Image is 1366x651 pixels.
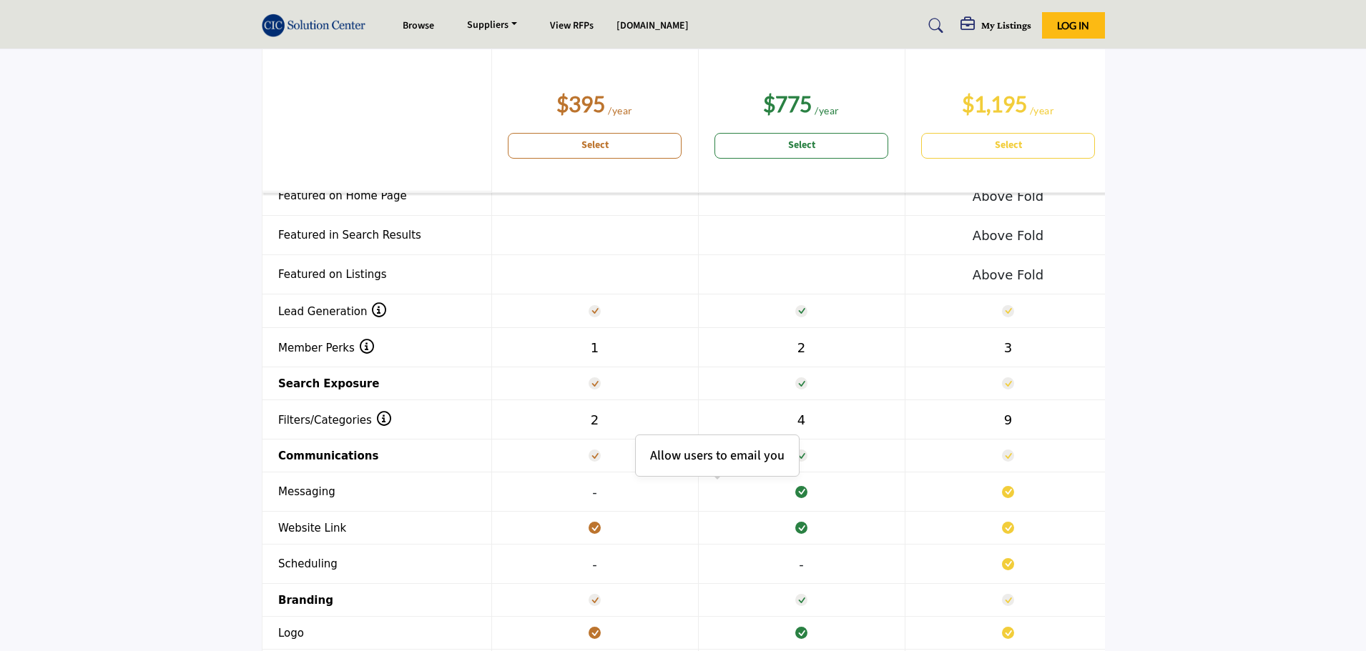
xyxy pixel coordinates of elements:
[797,412,805,427] span: 4
[508,133,682,159] a: Select
[973,267,1043,282] span: Above Fold
[962,91,1027,116] b: $1,195
[491,472,698,512] td: -
[550,19,594,33] a: View RFPs
[915,14,953,37] a: Search
[995,138,1022,153] b: Select
[278,377,379,390] strong: Search Exposure
[981,19,1031,31] h5: My Listings
[643,446,792,465] p: Allow users to email you
[262,617,491,650] th: Logo
[763,91,812,116] b: $775
[457,16,527,36] a: Suppliers
[973,189,1043,204] span: Above Fold
[262,14,373,37] img: Site Logo
[921,24,1095,81] h3: Advanced
[262,472,491,512] th: Messaging
[921,133,1095,159] a: Select
[1057,19,1089,31] span: Log In
[508,24,682,81] h3: Intro
[278,594,333,607] strong: Branding
[591,340,599,355] span: 1
[278,414,391,427] span: Filters/Categories
[788,138,815,153] b: Select
[714,133,888,159] a: Select
[262,255,491,294] th: Featured on Listings
[262,216,491,255] th: Featured in Search Results
[262,545,491,584] th: Scheduling
[403,19,434,33] a: Browse
[797,340,805,355] span: 2
[608,104,633,116] sub: /year
[1042,12,1105,39] button: Log In
[278,342,374,354] span: Member Perks
[262,512,491,545] th: Website Link
[973,228,1043,243] span: Above Fold
[815,104,840,116] sub: /year
[1004,412,1012,427] span: 9
[262,177,491,216] th: Featured on Home Page
[581,138,609,153] b: Select
[616,19,689,33] a: [DOMAIN_NAME]
[591,412,599,427] span: 2
[960,17,1031,34] div: My Listings
[278,449,378,462] strong: Communications
[714,24,888,81] h3: Classic
[491,545,698,584] td: -
[1030,104,1055,116] sub: /year
[278,305,386,318] span: Lead Generation
[698,545,905,584] td: -
[1004,340,1012,355] span: 3
[556,91,605,116] b: $395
